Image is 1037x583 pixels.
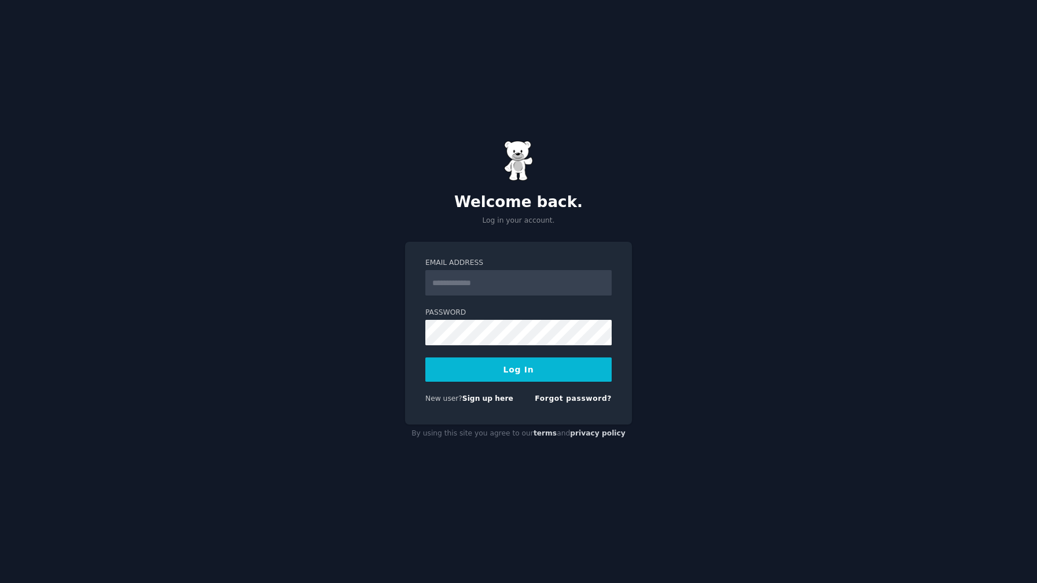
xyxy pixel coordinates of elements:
a: terms [534,429,557,437]
span: New user? [425,394,462,403]
a: Forgot password? [535,394,612,403]
p: Log in your account. [405,216,632,226]
label: Email Address [425,258,612,268]
button: Log In [425,357,612,382]
label: Password [425,308,612,318]
div: By using this site you agree to our and [405,425,632,443]
h2: Welcome back. [405,193,632,212]
img: Gummy Bear [504,141,533,181]
a: Sign up here [462,394,513,403]
a: privacy policy [570,429,626,437]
